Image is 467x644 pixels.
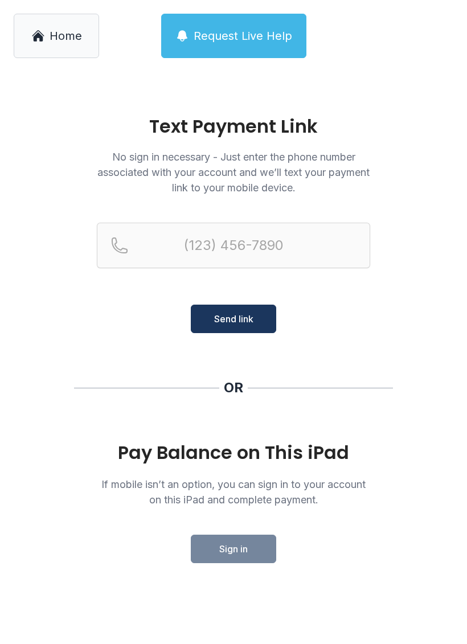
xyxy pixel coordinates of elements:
[97,223,370,268] input: Reservation phone number
[97,442,370,463] div: Pay Balance on This iPad
[224,379,243,397] div: OR
[97,477,370,507] p: If mobile isn’t an option, you can sign in to your account on this iPad and complete payment.
[50,28,82,44] span: Home
[97,149,370,195] p: No sign in necessary - Just enter the phone number associated with your account and we’ll text yo...
[219,542,248,556] span: Sign in
[194,28,292,44] span: Request Live Help
[97,117,370,136] h1: Text Payment Link
[214,312,253,326] span: Send link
